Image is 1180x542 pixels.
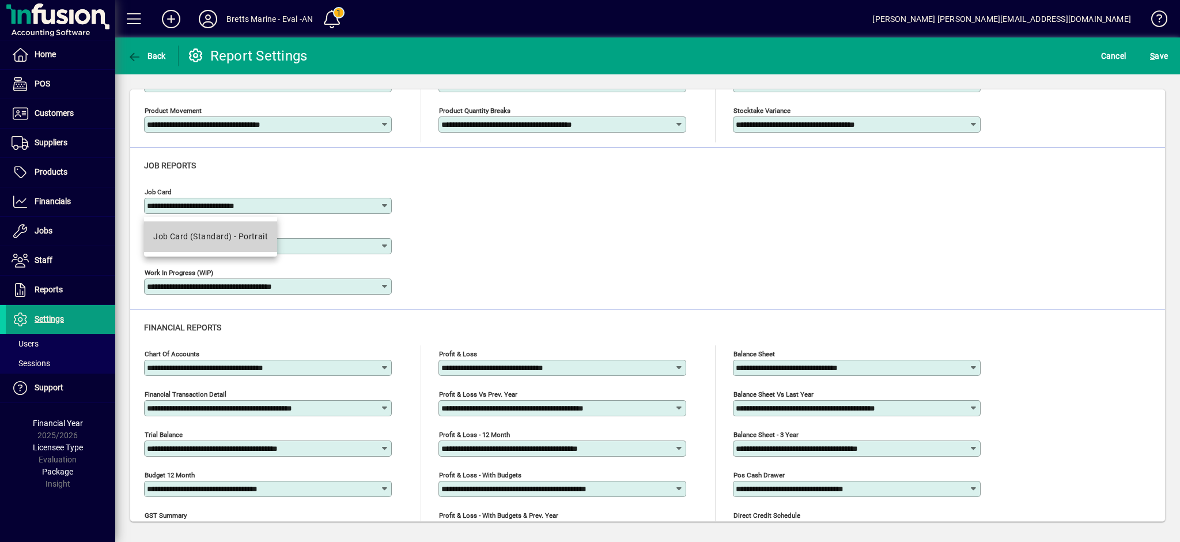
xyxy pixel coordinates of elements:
[733,350,775,358] mat-label: Balance sheet
[145,350,199,358] mat-label: Chart of accounts
[115,46,179,66] app-page-header-button: Back
[35,167,67,176] span: Products
[145,269,213,277] mat-label: Work in Progress (WIP)
[1143,2,1166,40] a: Knowledge Base
[6,187,115,216] a: Financials
[6,99,115,128] a: Customers
[226,10,313,28] div: Bretts Marine - Eval -AN
[439,511,558,520] mat-label: Profit & loss - With budgets & prev. year
[35,285,63,294] span: Reports
[145,511,187,520] mat-label: GST summary
[145,390,226,398] mat-label: Financial transaction detail
[439,107,510,115] mat-label: Product Quantity Breaks
[872,10,1131,28] div: [PERSON_NAME] [PERSON_NAME][EMAIL_ADDRESS][DOMAIN_NAME]
[35,255,52,265] span: Staff
[144,221,277,252] mat-option: Job Card (Standard) - Portrait
[145,431,183,439] mat-label: Trial balance
[35,197,71,206] span: Financials
[439,390,517,398] mat-label: Profit & loss Vs Prev. Year
[733,471,785,479] mat-label: Pos Cash Drawer
[35,383,63,392] span: Support
[144,161,196,170] span: Job reports
[42,467,73,476] span: Package
[1101,47,1126,65] span: Cancel
[6,70,115,99] a: POS
[733,511,800,520] mat-label: Direct Credit Schedule
[153,9,190,29] button: Add
[6,40,115,69] a: Home
[35,108,74,118] span: Customers
[6,246,115,275] a: Staff
[1150,47,1168,65] span: ave
[187,47,308,65] div: Report Settings
[190,9,226,29] button: Profile
[733,107,791,115] mat-label: Stocktake Variance
[153,231,268,243] div: Job Card (Standard) - Portrait
[733,431,799,439] mat-label: Balance sheet - 3 year
[6,158,115,187] a: Products
[124,46,169,66] button: Back
[35,79,50,88] span: POS
[6,129,115,157] a: Suppliers
[1150,51,1155,61] span: S
[6,353,115,373] a: Sessions
[33,419,83,428] span: Financial Year
[35,50,56,59] span: Home
[144,323,221,332] span: Financial reports
[6,276,115,304] a: Reports
[35,314,64,323] span: Settings
[12,359,50,368] span: Sessions
[6,334,115,353] a: Users
[145,188,172,196] mat-label: Job Card
[145,107,202,115] mat-label: Product Movement
[145,471,195,479] mat-label: Budget 12 month
[6,374,115,402] a: Support
[733,390,814,398] mat-label: Balance sheet vs last year
[35,226,52,235] span: Jobs
[127,51,166,61] span: Back
[439,350,477,358] mat-label: Profit & loss
[12,339,39,348] span: Users
[33,443,83,452] span: Licensee Type
[1098,46,1129,66] button: Cancel
[6,217,115,246] a: Jobs
[439,431,510,439] mat-label: Profit & loss - 12 month
[1147,46,1171,66] button: Save
[439,471,521,479] mat-label: Profit & loss - With budgets
[35,138,67,147] span: Suppliers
